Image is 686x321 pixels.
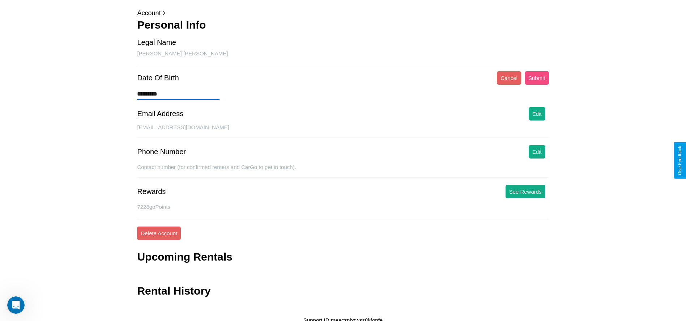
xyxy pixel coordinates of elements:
[137,74,179,82] div: Date Of Birth
[137,124,549,138] div: [EMAIL_ADDRESS][DOMAIN_NAME]
[137,38,176,47] div: Legal Name
[137,50,549,64] div: [PERSON_NAME] [PERSON_NAME]
[137,227,181,240] button: Delete Account
[137,19,549,31] h3: Personal Info
[137,148,186,156] div: Phone Number
[137,285,210,297] h3: Rental History
[137,7,549,19] p: Account
[497,71,521,85] button: Cancel
[137,251,232,263] h3: Upcoming Rentals
[137,110,183,118] div: Email Address
[529,145,545,159] button: Edit
[506,185,545,198] button: See Rewards
[677,146,682,175] div: Give Feedback
[137,164,549,178] div: Contact number (for confirmed renters and CarGo to get in touch).
[7,296,25,314] iframe: Intercom live chat
[525,71,549,85] button: Submit
[137,202,549,212] p: 7228 goPoints
[137,187,166,196] div: Rewards
[529,107,545,121] button: Edit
